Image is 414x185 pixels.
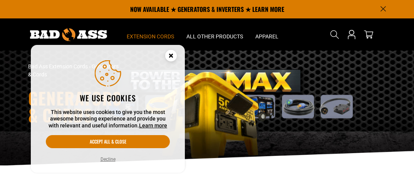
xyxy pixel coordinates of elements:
[139,122,167,129] a: Learn more
[30,28,107,41] img: Bad Ass Extension Cords
[31,45,185,173] aside: Cookie Consent
[28,63,88,69] a: Bad Ass Extension Cords
[329,28,341,41] summary: Search
[46,135,170,148] button: Accept all & close
[46,109,170,129] p: This website uses cookies to give you the most awesome browsing experience and provide you with r...
[186,33,243,40] span: All Other Products
[121,18,180,51] summary: Extension Cords
[28,63,263,79] nav: breadcrumbs
[98,155,118,163] button: Decline
[46,93,170,103] h2: We use cookies
[127,33,174,40] span: Extension Cords
[249,18,285,51] summary: Apparel
[255,33,278,40] span: Apparel
[28,90,325,124] h1: Generators & Cords
[180,18,249,51] summary: All Other Products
